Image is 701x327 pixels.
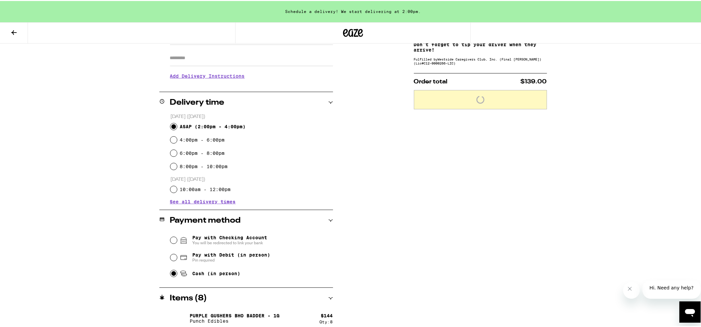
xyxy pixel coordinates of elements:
[623,281,640,298] iframe: Close message
[170,98,225,106] h2: Delivery time
[521,78,547,84] span: $139.00
[192,270,240,275] span: Cash (in person)
[170,113,333,119] p: [DATE] ([DATE])
[180,123,246,128] span: ASAP ( 2:00pm - 4:00pm )
[414,56,547,64] div: Fulfilled by Westside Caregivers Club, Inc. (Final [PERSON_NAME]) (Lic# C12-0000266-LIC )
[170,216,241,224] h2: Payment method
[180,163,228,168] label: 8:00pm - 10:00pm
[192,251,270,257] span: Pay with Debit (in person)
[190,312,280,317] p: Purple Gushers BHO Badder - 1g
[180,136,225,142] label: 4:00pm - 6:00pm
[192,239,267,245] span: You will be redirected to link your bank
[192,257,270,262] span: Pin required
[414,41,547,52] p: Don't forget to tip your driver when they arrive!
[170,198,236,203] button: See all delivery times
[320,319,333,323] div: Qty: 8
[170,308,189,327] img: Purple Gushers BHO Badder - 1g
[642,279,701,298] iframe: Message from company
[170,67,333,83] h3: Add Delivery Instructions
[679,300,701,322] iframe: Button to launch messaging window
[170,175,333,182] p: [DATE] ([DATE])
[180,150,225,155] label: 6:00pm - 8:00pm
[321,312,333,317] div: $ 144
[192,234,267,245] span: Pay with Checking Account
[414,78,448,84] span: Order total
[170,293,207,301] h2: Items ( 8 )
[170,83,333,88] p: We'll contact you at [PHONE_NUMBER] when we arrive
[190,317,280,323] p: Punch Edibles
[180,186,231,191] label: 10:00am - 12:00pm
